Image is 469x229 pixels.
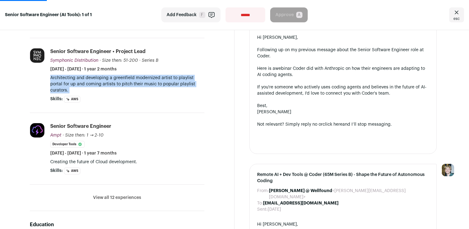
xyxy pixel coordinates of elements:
[442,164,454,176] img: 6494470-medium_jpg
[292,73,293,77] span: .
[257,206,268,213] dt: Sent:
[50,141,85,148] li: Developer Tools
[257,121,429,128] div: Not relevant? Simply reply no or and I’ll stop messaging.
[50,133,61,137] span: Ampt
[100,58,138,63] span: · Size then: 51-200
[269,189,332,193] b: [PERSON_NAME] @ Wellfound
[5,12,92,18] strong: Senior Software Engineer (AI Tools): 1 of 1
[257,172,429,184] span: Remote AI + Dev Tools @ Coder (65M Series B) - Shape the Future of Autonomous Coding
[449,7,464,22] a: Close
[50,96,63,102] span: Skills:
[64,96,80,103] li: AWS
[257,221,429,227] div: Hi [PERSON_NAME],
[257,200,263,206] dt: To:
[30,123,44,137] img: 87e8895453d4007aeae5265bd9b30bfa47673d4ea60d7d35e6837a30e41b85a2.jpg
[453,16,460,21] span: esc
[257,47,429,59] div: Following up on my previous message about the Senior Software Engineer role at Coder.
[50,58,98,63] span: Symphonic Distribution
[257,103,429,109] div: Best,
[257,84,429,97] div: If you're someone who actively uses coding agents and believes in the future of AI-assisted devel...
[257,188,269,200] dt: From:
[263,201,338,205] b: [EMAIL_ADDRESS][DOMAIN_NAME]
[50,159,204,165] p: Creating the future of Cloud development.
[257,66,275,71] span: Here is a
[269,188,429,200] dd: <[PERSON_NAME][EMAIL_ADDRESS][DOMAIN_NAME]>
[199,12,205,18] span: F
[139,57,141,64] span: ·
[257,109,429,115] div: [PERSON_NAME]
[50,75,204,93] p: Architecting and developing a greenfield modernized artist to playlist portal for up and coming a...
[63,133,104,137] span: · Size then: 1 → 2-10
[161,7,221,22] button: Add Feedback F
[50,66,117,72] span: [DATE] - [DATE] · 1 year 2 months
[50,150,117,156] span: [DATE] - [DATE] · 1 year 7 months
[50,168,63,174] span: Skills:
[30,221,204,228] h2: Education
[50,123,111,130] div: Senior Software Engineer
[268,206,281,213] dd: [DATE]
[30,48,44,63] img: 33e2184176282662f4b4018b39e3a58c73991c31e89e8f36a06bcb4a8b9129fe.jpg
[142,58,159,63] span: Series B
[257,34,429,41] div: Hi [PERSON_NAME],
[50,48,145,55] div: Senior Software Engineer • Project Lead
[257,66,425,77] a: webinar Coder did with Anthropic on how their engineers are adapting to AI coding agents
[64,168,80,174] li: AWS
[167,12,197,18] span: Add Feedback
[323,122,342,127] a: click here
[93,195,141,201] button: View all 12 experiences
